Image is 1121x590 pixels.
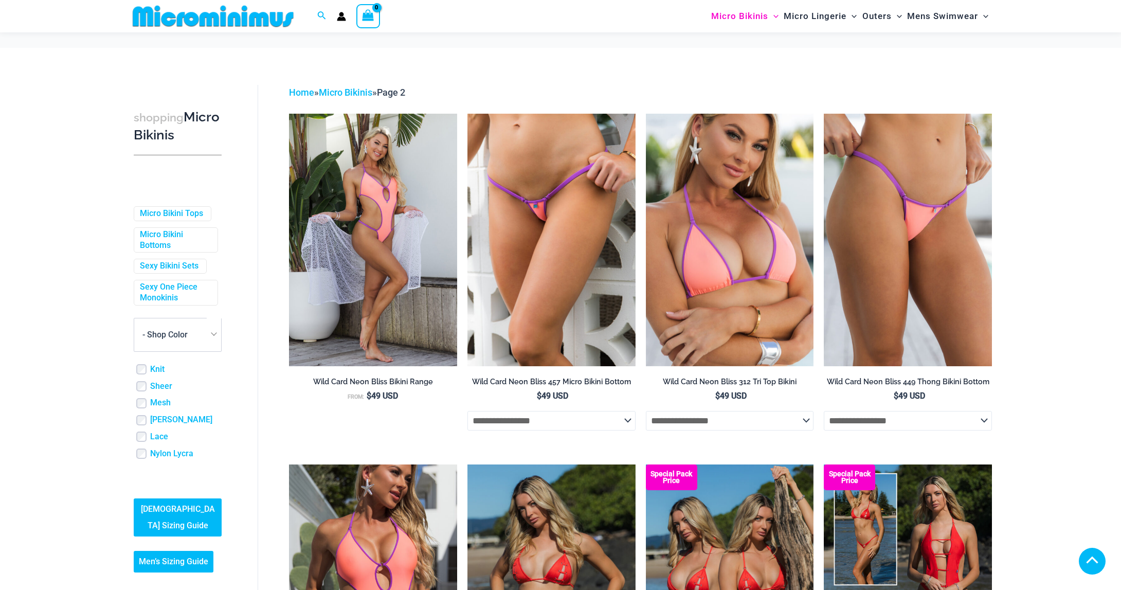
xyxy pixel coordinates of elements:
span: Menu Toggle [768,3,779,29]
a: Knit [150,364,165,375]
span: Page 2 [377,87,405,98]
a: Wild Card Neon Bliss 457 Micro Bikini Bottom [467,377,636,390]
bdi: 49 USD [537,391,568,401]
span: shopping [134,111,184,124]
img: MM SHOP LOGO FLAT [129,5,298,28]
h2: Wild Card Neon Bliss 449 Thong Bikini Bottom [824,377,992,387]
bdi: 49 USD [715,391,747,401]
img: Wild Card Neon Bliss 312 Top 01 [289,114,457,366]
a: View Shopping Cart, empty [356,4,380,28]
b: Special Pack Price [646,471,697,484]
bdi: 49 USD [894,391,925,401]
a: Wild Card Neon Bliss 312 Top 457 Micro 04Wild Card Neon Bliss 312 Top 457 Micro 05Wild Card Neon ... [467,114,636,366]
a: Sexy Bikini Sets [140,261,198,272]
img: Wild Card Neon Bliss 312 Top 03 [646,114,814,366]
span: Mens Swimwear [907,3,978,29]
span: - Shop Color [142,330,188,339]
a: Men’s Sizing Guide [134,551,213,573]
h2: Wild Card Neon Bliss 312 Tri Top Bikini [646,377,814,387]
span: Menu Toggle [892,3,902,29]
span: - Shop Color [134,318,222,352]
span: » » [289,87,405,98]
b: Special Pack Price [824,471,875,484]
bdi: 49 USD [367,391,398,401]
a: [PERSON_NAME] [150,415,212,425]
a: Wild Card Neon Bliss 312 Top 03Wild Card Neon Bliss 312 Top 457 Micro 02Wild Card Neon Bliss 312 ... [646,114,814,366]
a: Wild Card Neon Bliss 312 Tri Top Bikini [646,377,814,390]
span: - Shop Color [134,318,221,351]
img: Wild Card Neon Bliss 449 Thong 01 [824,114,992,366]
span: $ [537,391,541,401]
a: Wild Card Neon Bliss Bikini Range [289,377,457,390]
a: Micro BikinisMenu ToggleMenu Toggle [709,3,781,29]
a: Wild Card Neon Bliss 449 Thong 01Wild Card Neon Bliss 449 Thong 02Wild Card Neon Bliss 449 Thong 02 [824,114,992,366]
span: Menu Toggle [978,3,988,29]
img: Wild Card Neon Bliss 312 Top 457 Micro 04 [467,114,636,366]
span: From: [348,394,364,400]
a: Micro Bikinis [319,87,372,98]
a: Nylon Lycra [150,449,193,459]
span: $ [894,391,898,401]
a: Micro Bikini Bottoms [140,229,210,251]
span: $ [715,391,720,401]
a: Account icon link [337,12,346,21]
span: $ [367,391,371,401]
a: Search icon link [317,10,327,23]
a: Micro LingerieMenu ToggleMenu Toggle [781,3,859,29]
span: Outers [862,3,892,29]
a: Mesh [150,398,171,408]
nav: Site Navigation [707,2,992,31]
a: OutersMenu ToggleMenu Toggle [860,3,905,29]
a: Home [289,87,314,98]
a: Micro Bikini Tops [140,208,203,219]
a: Sexy One Piece Monokinis [140,282,210,303]
a: Lace [150,432,168,442]
h2: Wild Card Neon Bliss Bikini Range [289,377,457,387]
span: Micro Lingerie [784,3,846,29]
a: Sheer [150,381,172,392]
span: Micro Bikinis [711,3,768,29]
h3: Micro Bikinis [134,109,222,144]
a: Wild Card Neon Bliss 449 Thong Bikini Bottom [824,377,992,390]
h2: Wild Card Neon Bliss 457 Micro Bikini Bottom [467,377,636,387]
a: Mens SwimwearMenu ToggleMenu Toggle [905,3,991,29]
span: Menu Toggle [846,3,857,29]
a: Wild Card Neon Bliss 312 Top 01Wild Card Neon Bliss 819 One Piece St Martin 5996 Sarong 04Wild Ca... [289,114,457,366]
a: [DEMOGRAPHIC_DATA] Sizing Guide [134,498,222,537]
